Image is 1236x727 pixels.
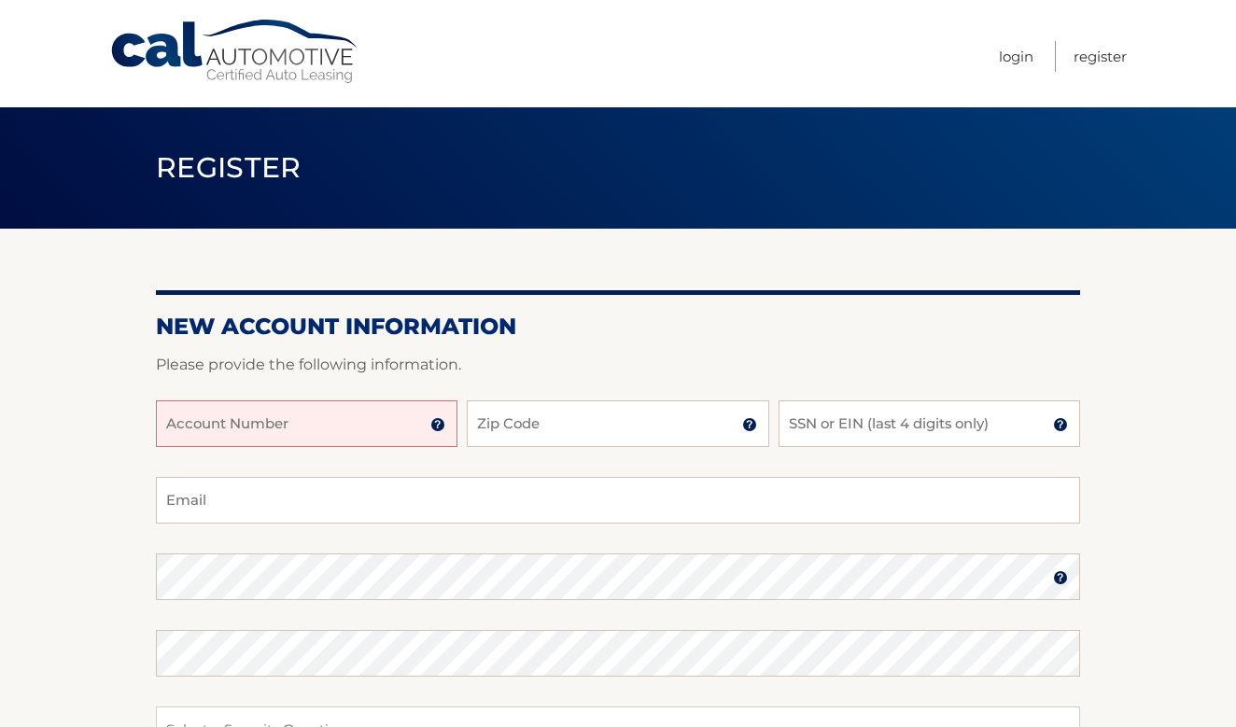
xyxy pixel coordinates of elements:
[156,477,1080,524] input: Email
[467,400,768,447] input: Zip Code
[430,417,445,432] img: tooltip.svg
[779,400,1080,447] input: SSN or EIN (last 4 digits only)
[156,352,1080,378] p: Please provide the following information.
[156,313,1080,341] h2: New Account Information
[999,41,1033,72] a: Login
[742,417,757,432] img: tooltip.svg
[156,400,457,447] input: Account Number
[1053,417,1068,432] img: tooltip.svg
[1074,41,1127,72] a: Register
[109,19,361,85] a: Cal Automotive
[156,150,302,185] span: Register
[1053,570,1068,585] img: tooltip.svg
